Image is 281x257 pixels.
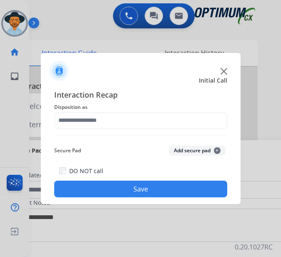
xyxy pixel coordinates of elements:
[54,89,227,102] span: Interaction Recap
[49,61,69,81] img: contactIcon
[199,76,227,85] span: Initial Call
[169,146,226,156] button: Add secure pad+
[214,147,221,154] span: +
[54,146,81,156] span: Secure Pad
[235,242,273,252] p: 0.20.1027RC
[54,181,227,197] button: Save
[69,167,103,175] label: DO NOT call
[54,102,227,112] span: Disposition as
